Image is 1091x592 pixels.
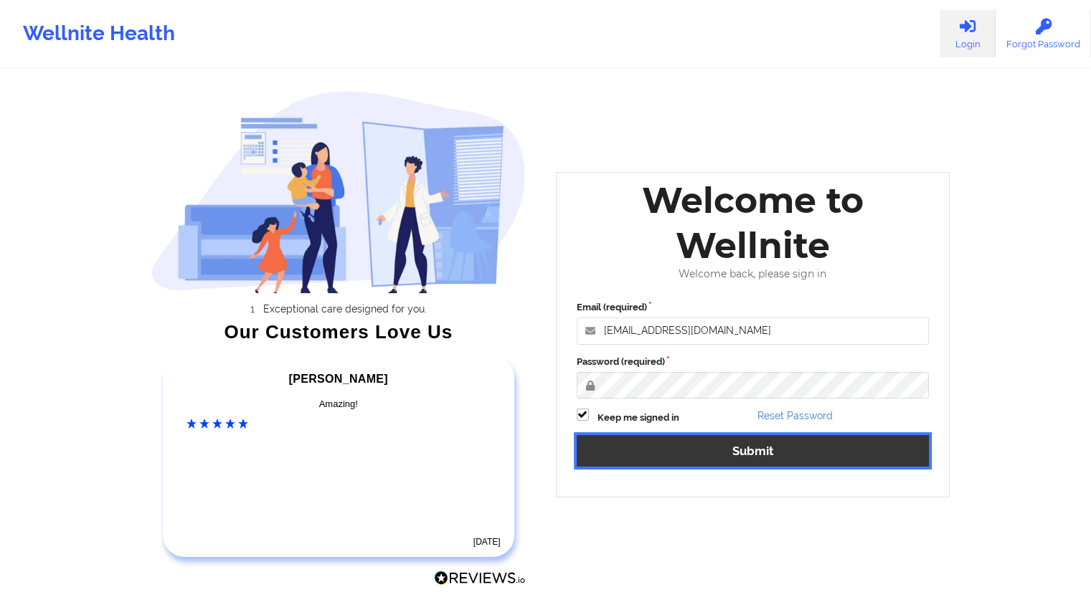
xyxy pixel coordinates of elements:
[567,178,940,268] div: Welcome to Wellnite
[577,355,930,369] label: Password (required)
[164,303,526,315] li: Exceptional care designed for you.
[577,435,930,466] button: Submit
[940,10,996,57] a: Login
[757,410,833,421] a: Reset Password
[434,570,526,586] img: Reviews.io Logo
[577,318,930,345] input: Email address
[996,10,1091,57] a: Forgot Password
[598,411,679,425] label: Keep me signed in
[186,397,491,411] div: Amazing!
[151,90,526,293] img: wellnite-auth-hero_200.c722682e.png
[289,373,388,385] span: [PERSON_NAME]
[434,570,526,589] a: Reviews.io Logo
[473,537,501,547] time: [DATE]
[577,300,930,315] label: Email (required)
[151,325,526,339] div: Our Customers Love Us
[567,268,940,280] div: Welcome back, please sign in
